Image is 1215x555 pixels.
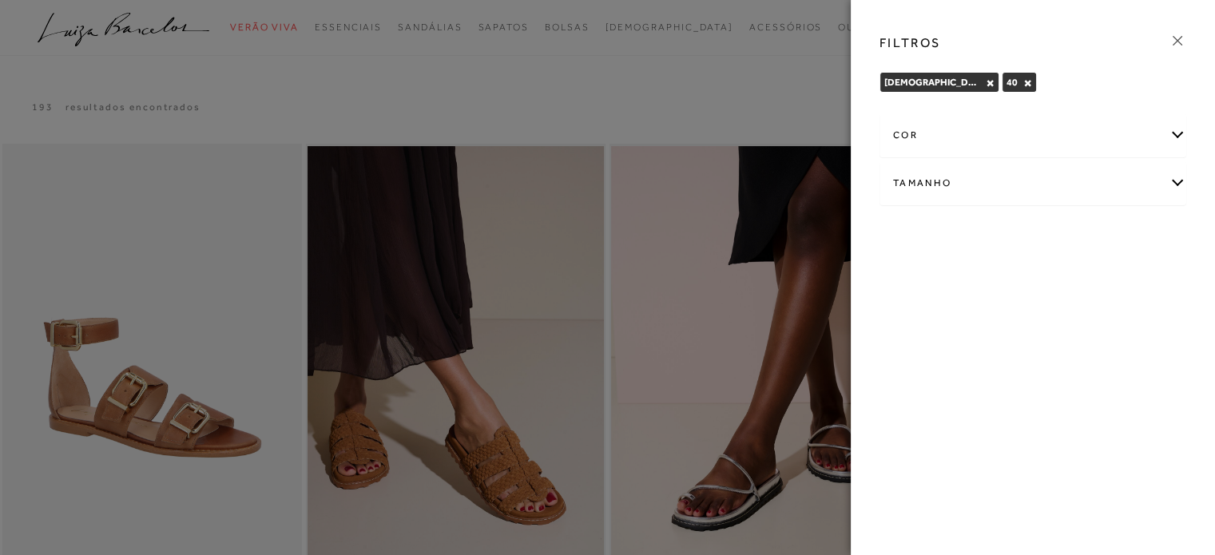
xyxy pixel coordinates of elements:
[884,77,989,88] span: [DEMOGRAPHIC_DATA]
[986,77,995,89] button: Rasteira Close
[1023,77,1032,89] button: 40 Close
[879,34,941,52] h3: FILTROS
[880,162,1185,204] div: Tamanho
[880,114,1185,157] div: cor
[1007,77,1018,88] span: 40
